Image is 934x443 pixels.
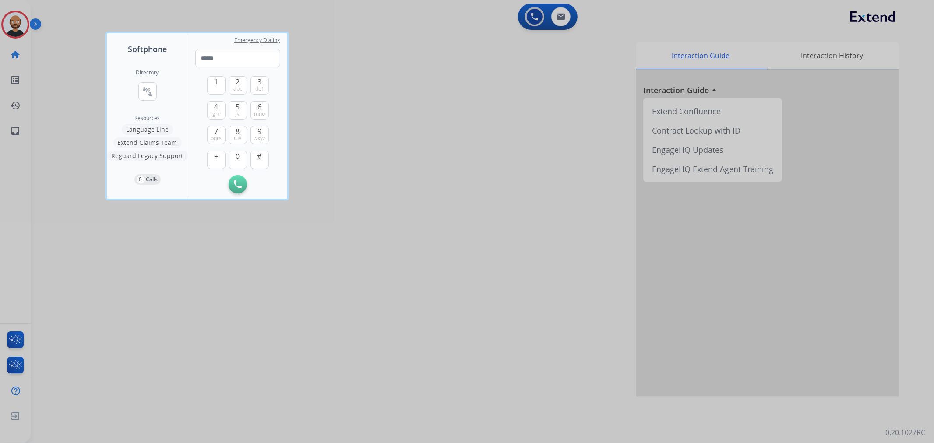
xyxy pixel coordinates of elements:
button: Extend Claims Team [113,137,182,148]
span: Resources [135,115,160,122]
span: 7 [214,126,218,137]
span: # [257,151,262,162]
button: 9wxyz [250,126,269,144]
button: 1 [207,76,226,95]
span: + [214,151,218,162]
button: 7pqrs [207,126,226,144]
span: abc [233,85,242,92]
span: ghi [212,110,220,117]
span: 5 [236,102,240,112]
button: 4ghi [207,101,226,120]
span: tuv [234,135,242,142]
span: wxyz [254,135,265,142]
span: mno [254,110,265,117]
button: 0 [229,151,247,169]
span: 3 [257,77,261,87]
p: 0.20.1027RC [885,427,925,438]
span: 6 [257,102,261,112]
button: + [207,151,226,169]
button: Reguard Legacy Support [107,151,188,161]
span: 2 [236,77,240,87]
p: Calls [146,176,158,183]
button: 3def [250,76,269,95]
button: # [250,151,269,169]
h2: Directory [136,69,159,76]
button: 5jkl [229,101,247,120]
span: 8 [236,126,240,137]
span: Emergency Dialing [234,37,280,44]
button: 8tuv [229,126,247,144]
img: call-button [234,180,242,188]
span: jkl [235,110,240,117]
span: 4 [214,102,218,112]
button: Language Line [122,124,173,135]
span: Softphone [128,43,167,55]
p: 0 [137,176,145,183]
button: 2abc [229,76,247,95]
button: 6mno [250,101,269,120]
span: pqrs [211,135,222,142]
mat-icon: connect_without_contact [142,86,153,97]
span: def [256,85,264,92]
span: 9 [257,126,261,137]
span: 1 [214,77,218,87]
button: 0Calls [134,174,161,185]
span: 0 [236,151,240,162]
